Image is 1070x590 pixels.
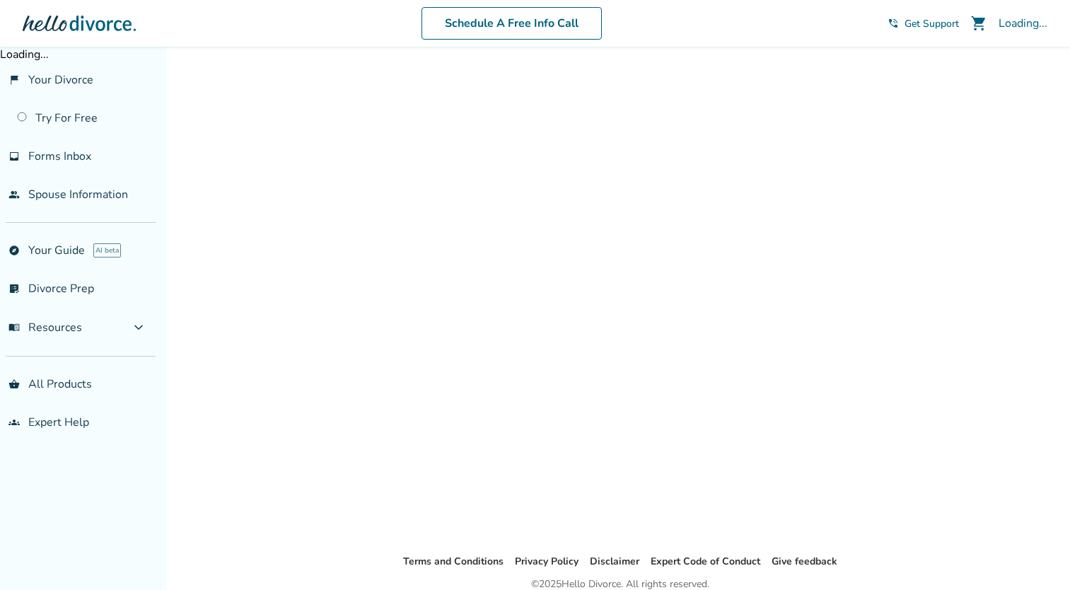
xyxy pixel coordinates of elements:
div: Loading... [999,16,1047,31]
a: phone_in_talkGet Support [888,17,959,30]
span: menu_book [8,322,20,333]
span: shopping_basket [8,378,20,390]
a: Expert Code of Conduct [651,555,760,568]
span: Forms Inbox [28,149,91,164]
span: AI beta [93,243,121,258]
span: list_alt_check [8,283,20,294]
span: people [8,189,20,200]
span: groups [8,417,20,428]
span: Resources [8,320,82,335]
a: Schedule A Free Info Call [421,7,602,40]
span: Get Support [905,17,959,30]
span: inbox [8,151,20,162]
li: Give feedback [772,553,837,570]
li: Disclaimer [590,553,639,570]
span: explore [8,245,20,256]
a: Terms and Conditions [403,555,504,568]
a: Privacy Policy [515,555,578,568]
span: expand_more [130,319,147,336]
span: flag_2 [8,74,20,86]
span: phone_in_talk [888,18,899,29]
span: shopping_cart [970,15,987,32]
